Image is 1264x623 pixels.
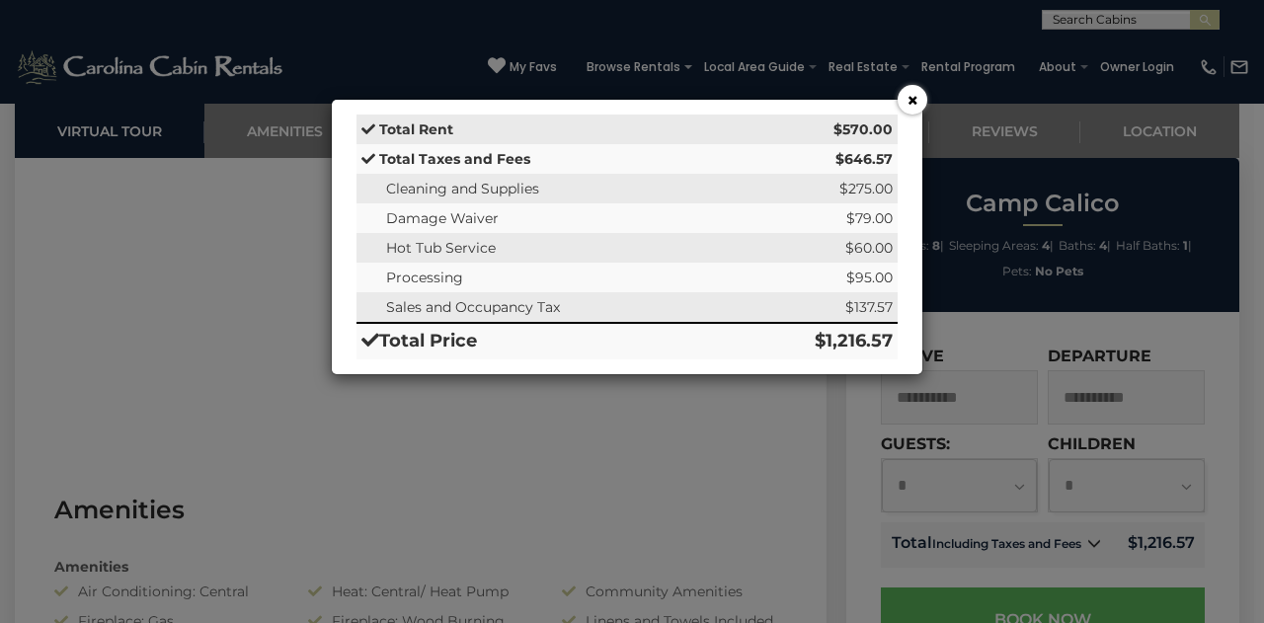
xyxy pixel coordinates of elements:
[737,233,898,263] td: $60.00
[835,150,893,168] strong: $646.57
[386,239,496,257] span: Hot Tub Service
[737,263,898,292] td: $95.00
[379,150,530,168] strong: Total Taxes and Fees
[386,209,499,227] span: Damage Waiver
[737,203,898,233] td: $79.00
[737,323,898,359] td: $1,216.57
[386,180,539,197] span: Cleaning and Supplies
[898,85,927,115] button: ×
[356,323,737,359] td: Total Price
[386,298,560,316] span: Sales and Occupancy Tax
[833,120,893,138] strong: $570.00
[737,174,898,203] td: $275.00
[737,292,898,323] td: $137.57
[386,269,463,286] span: Processing
[379,120,453,138] strong: Total Rent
